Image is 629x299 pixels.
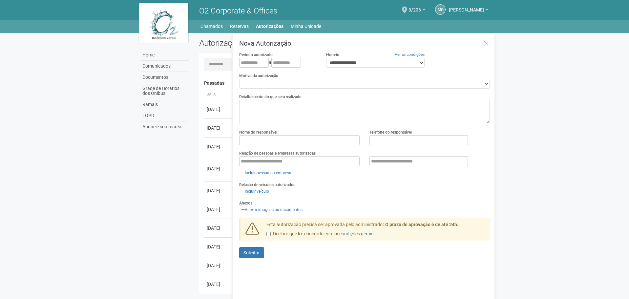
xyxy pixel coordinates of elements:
[339,231,373,236] a: condições gerais
[239,150,316,156] label: Relação de pessoas e empresas autorizadas
[204,81,485,86] h4: Passadas
[207,225,231,231] div: [DATE]
[141,83,189,99] a: Grade de Horários dos Ônibus
[243,250,260,255] span: Solicitar
[385,222,458,227] strong: O prazo de aprovação é de até 24h.
[239,94,302,100] label: Detalhamento do que será realizado
[204,89,234,100] th: Data
[230,22,249,31] a: Reservas
[207,165,231,172] div: [DATE]
[395,52,425,57] a: Ver as condições
[266,231,373,237] label: Declaro que li e concordo com os
[207,187,231,194] div: [DATE]
[207,106,231,113] div: [DATE]
[266,232,271,236] input: Declaro que li e concordo com oscondições gerais
[449,1,484,12] span: Monica Guedes
[409,8,425,13] a: 3/206
[199,6,277,15] span: O2 Corporate & Offices
[207,143,231,150] div: [DATE]
[141,50,189,61] a: Home
[239,52,273,58] label: Período autorizado
[291,22,321,31] a: Minha Unidade
[239,247,264,258] button: Solicitar
[239,200,252,206] label: Anexos
[435,4,446,15] a: MG
[207,125,231,131] div: [DATE]
[239,182,295,188] label: Relação de veículos autorizados
[207,244,231,250] div: [DATE]
[262,222,490,241] div: Esta autorização precisa ser aprovada pelo administrador.
[207,206,231,213] div: [DATE]
[207,262,231,269] div: [DATE]
[326,52,339,58] label: Horário
[239,58,316,68] div: a
[239,188,271,195] a: Incluir veículo
[141,72,189,83] a: Documentos
[200,22,223,31] a: Chamados
[141,121,189,132] a: Anuncie sua marca
[239,169,293,177] a: Incluir pessoa ou empresa
[239,40,490,47] h3: Nova Autorização
[207,281,231,288] div: [DATE]
[139,3,188,43] img: logo.jpg
[141,110,189,121] a: LGPD
[239,206,304,213] a: Anexar imagens ou documentos
[409,1,421,12] span: 3/206
[369,129,412,135] label: Telefone do responsável
[256,22,283,31] a: Autorizações
[239,129,277,135] label: Nome do responsável
[141,99,189,110] a: Ramais
[239,73,278,79] label: Motivo da autorização
[449,8,488,13] a: [PERSON_NAME]
[141,61,189,72] a: Comunicados
[199,38,340,48] h2: Autorizações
